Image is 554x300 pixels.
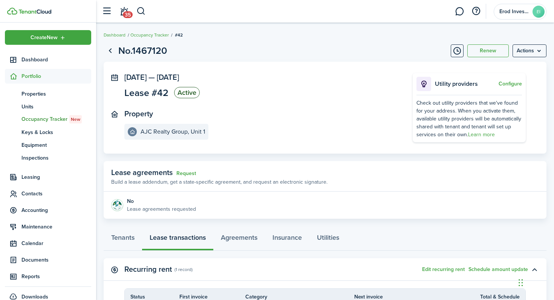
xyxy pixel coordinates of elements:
[499,81,522,87] button: Configure
[111,167,173,178] span: Lease agreements
[309,228,347,251] a: Utilities
[519,271,523,294] div: Drag
[422,266,465,273] button: Edit recurring rent
[111,199,123,211] img: Agreement e-sign
[104,228,142,251] a: Tenants
[21,141,91,149] span: Equipment
[533,6,545,18] avatar-text: EI
[148,72,155,83] span: —
[528,263,541,276] button: Toggle accordion
[21,103,91,111] span: Units
[31,35,58,40] span: Create New
[516,264,554,300] iframe: Chat Widget
[452,2,467,21] a: Messaging
[5,139,91,151] a: Equipment
[124,72,147,83] span: [DATE]
[21,154,91,162] span: Inspections
[127,205,196,213] p: Lease agreements requested
[451,44,464,57] button: Timeline
[157,72,179,83] span: [DATE]
[468,266,528,273] button: Schedule amount update
[513,44,546,57] button: Open menu
[21,239,91,247] span: Calendar
[21,56,91,64] span: Dashboard
[123,11,133,18] span: 35
[21,256,91,264] span: Documents
[175,32,183,38] span: #42
[5,30,91,45] button: Open menu
[5,126,91,139] a: Keys & Locks
[124,110,153,118] panel-main-title: Property
[18,9,51,14] img: TenantCloud
[21,173,91,181] span: Leasing
[124,265,172,274] panel-main-title: Recurring rent
[7,8,17,15] img: TenantCloud
[111,178,328,186] p: Build a lease addendum, get a state-specific agreement, and request an electronic signature.
[174,87,200,98] status: Active
[21,206,91,214] span: Accounting
[435,79,497,88] p: Utility providers
[21,273,91,280] span: Reports
[176,171,196,177] a: Request
[499,9,530,14] span: Erod Invesment LLC
[21,72,91,80] span: Portfolio
[21,128,91,136] span: Keys & Locks
[99,4,114,18] button: Open sidebar
[5,52,91,67] a: Dashboard
[124,88,168,97] span: Lease #42
[104,44,116,57] a: Go back
[265,228,309,251] a: Insurance
[467,44,509,57] button: Renew
[136,5,146,18] button: Search
[470,5,482,18] button: Open resource center
[5,269,91,284] a: Reports
[416,99,522,139] div: Check out utility providers that we've found for your address. When you activate them, available ...
[5,87,91,100] a: Properties
[104,32,125,38] a: Dashboard
[174,266,193,273] panel-main-subtitle: (1 record)
[21,115,91,123] span: Occupancy Tracker
[5,100,91,113] a: Units
[127,197,196,205] div: No
[21,223,91,231] span: Maintenance
[21,190,91,198] span: Contacts
[5,113,91,126] a: Occupancy TrackerNew
[21,90,91,98] span: Properties
[130,32,169,38] a: Occupancy Tracker
[71,116,80,123] span: New
[118,44,167,58] h1: No.1467120
[117,2,131,21] a: Notifications
[468,131,495,139] a: Learn more
[513,44,546,57] menu-btn: Actions
[141,128,205,135] e-details-info-title: AJC Realty Group, Unit 1
[5,151,91,164] a: Inspections
[213,228,265,251] a: Agreements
